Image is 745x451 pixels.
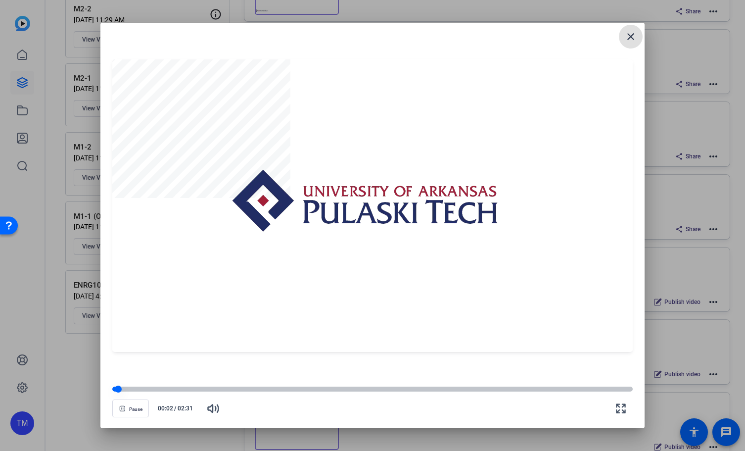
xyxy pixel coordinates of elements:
span: 02:31 [178,404,198,413]
button: Pause [112,400,149,417]
div: / [153,404,197,413]
mat-icon: close [625,31,637,43]
span: 00:02 [153,404,173,413]
span: Pause [129,406,142,412]
button: Fullscreen [609,397,633,420]
button: Mute [201,397,225,420]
